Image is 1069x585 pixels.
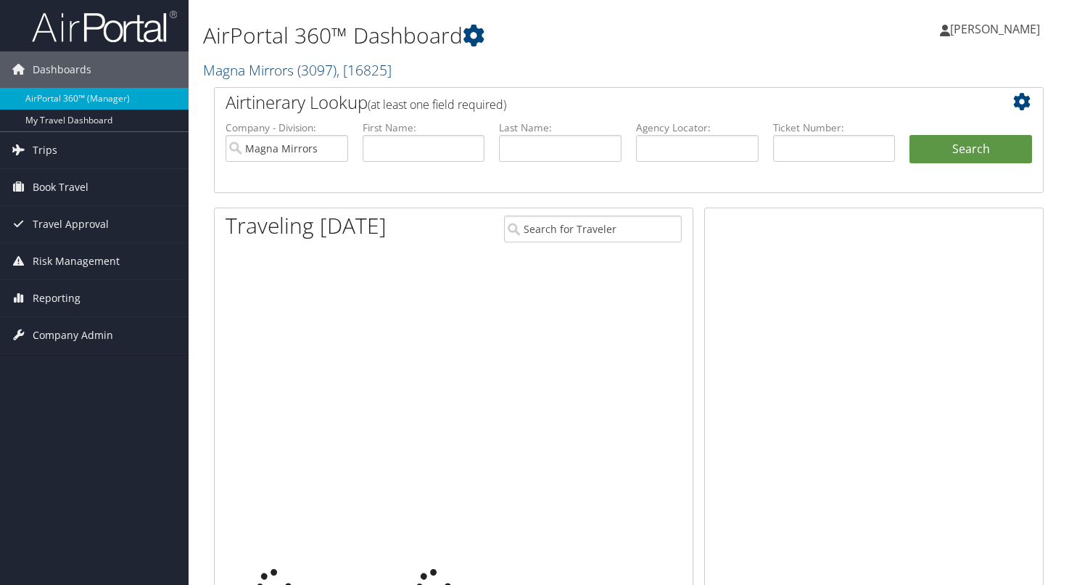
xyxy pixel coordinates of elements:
[368,97,506,112] span: (at least one field required)
[297,60,337,80] span: ( 3097 )
[636,120,759,135] label: Agency Locator:
[337,60,392,80] span: , [ 16825 ]
[33,317,113,353] span: Company Admin
[909,135,1032,164] button: Search
[226,210,387,241] h1: Traveling [DATE]
[33,169,88,205] span: Book Travel
[32,9,177,44] img: airportal-logo.png
[940,7,1054,51] a: [PERSON_NAME]
[226,120,348,135] label: Company - Division:
[226,90,963,115] h2: Airtinerary Lookup
[33,206,109,242] span: Travel Approval
[203,60,392,80] a: Magna Mirrors
[33,280,81,316] span: Reporting
[363,120,485,135] label: First Name:
[33,132,57,168] span: Trips
[499,120,622,135] label: Last Name:
[33,52,91,88] span: Dashboards
[773,120,896,135] label: Ticket Number:
[203,20,771,51] h1: AirPortal 360™ Dashboard
[33,243,120,279] span: Risk Management
[504,216,682,242] input: Search for Traveler
[950,21,1040,37] span: [PERSON_NAME]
